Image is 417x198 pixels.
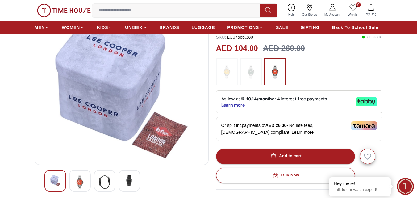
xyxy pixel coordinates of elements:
[216,43,258,54] h2: AED 104.00
[35,24,45,31] span: MEN
[276,24,288,31] span: SALE
[35,22,49,33] a: MEN
[50,175,61,186] img: Lee Cooper Women's Yellow Dial Analog Watch - LC07566.310
[243,61,259,82] img: ...
[362,3,380,18] button: My Bag
[40,11,203,160] img: Lee Cooper Women's Yellow Dial Analog Watch - LC07566.310
[267,61,283,82] img: ...
[219,61,235,82] img: ...
[97,22,113,33] a: KIDS
[227,24,259,31] span: PROMOTIONS
[263,43,305,54] h3: AED 260.00
[334,180,386,187] div: Hey there!
[362,34,382,40] p: ( In stock )
[301,22,320,33] a: GIFTING
[125,24,142,31] span: UNISEX
[285,2,298,18] a: Help
[216,149,355,164] button: Add to cart
[344,2,362,18] a: 0Wishlist
[334,187,386,192] p: Talk to our watch expert!
[269,153,302,160] div: Add to cart
[271,172,299,179] div: Buy Now
[74,175,85,189] img: Lee Cooper Women's Yellow Dial Analog Watch - LC07566.310
[62,22,85,33] a: WOMEN
[216,117,383,141] div: Or split in 4 payments of - No late fees, [DEMOGRAPHIC_DATA] compliant!
[356,2,361,7] span: 0
[276,22,288,33] a: SALE
[160,22,179,33] a: BRANDS
[265,123,286,128] span: AED 26.00
[99,175,110,189] img: Lee Cooper Women's Yellow Dial Analog Watch - LC07566.310
[301,24,320,31] span: GIFTING
[227,22,264,33] a: PROMOTIONS
[345,12,361,17] span: Wishlist
[216,168,355,183] button: Buy Now
[125,22,147,33] a: UNISEX
[300,12,319,17] span: Our Stores
[298,2,321,18] a: Our Stores
[62,24,80,31] span: WOMEN
[286,12,297,17] span: Help
[216,35,226,40] span: SKU :
[332,22,378,33] a: Back To School Sale
[124,175,135,186] img: Lee Cooper Women's Yellow Dial Analog Watch - LC07566.310
[192,24,215,31] span: LUGGAGE
[351,121,377,130] img: Tamara
[216,34,253,40] p: LC07566.380
[322,12,343,17] span: My Account
[160,24,179,31] span: BRANDS
[192,22,215,33] a: LUGGAGE
[37,4,91,17] img: ...
[397,178,414,195] div: Chat Widget
[292,130,314,135] span: Learn more
[332,24,378,31] span: Back To School Sale
[97,24,108,31] span: KIDS
[363,12,379,16] span: My Bag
